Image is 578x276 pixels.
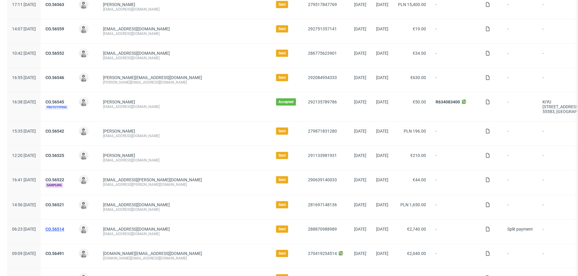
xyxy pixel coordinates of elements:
img: Dudek Mariola [79,225,88,233]
span: [DATE] [376,227,388,232]
a: 292751357141 [308,26,337,31]
a: [PERSON_NAME] [103,100,135,104]
a: 291133981931 [308,153,337,158]
span: 16:55 [DATE] [12,75,36,80]
span: [DOMAIN_NAME][EMAIL_ADDRESS][DOMAIN_NAME] [103,251,202,256]
span: 09:09 [DATE] [12,251,36,256]
span: [EMAIL_ADDRESS][DOMAIN_NAME] [103,227,170,232]
img: Dudek Mariola [79,127,88,135]
a: 281697148136 [308,202,337,207]
span: [DATE] [354,129,366,133]
a: CO.56563 [45,2,64,7]
a: CO.56522 [45,177,64,182]
span: [DATE] [376,100,388,104]
span: - [507,251,533,261]
span: [EMAIL_ADDRESS][DOMAIN_NAME] [103,51,170,56]
a: [PERSON_NAME] [103,129,135,133]
div: [PERSON_NAME][EMAIL_ADDRESS][DOMAIN_NAME] [103,80,266,85]
span: [DATE] [376,129,388,133]
span: [DATE] [376,2,388,7]
span: [DATE] [376,251,388,256]
span: [DATE] [354,153,366,158]
span: - [436,129,476,138]
span: €34.00 [413,51,426,56]
span: [DATE] [354,2,366,7]
span: €2,740.00 [407,227,426,232]
span: - [507,129,533,138]
span: 15:35 [DATE] [12,129,36,133]
span: - [507,2,533,12]
span: [DATE] [354,51,366,56]
span: [PERSON_NAME][EMAIL_ADDRESS][DOMAIN_NAME] [103,75,202,80]
span: Sent [278,227,286,232]
span: PLN 15,400.00 [398,2,426,7]
img: Dudek Mariola [79,73,88,82]
a: CO.56559 [45,26,64,31]
span: - [507,75,533,85]
span: [DATE] [354,100,366,104]
span: 10:42 [DATE] [12,51,36,56]
span: - [436,51,476,60]
span: [DATE] [354,251,366,256]
span: 14:07 [DATE] [12,26,36,31]
a: CO.56542 [45,129,64,133]
span: - [436,251,476,261]
span: Split payment [507,227,533,232]
span: - [436,2,476,12]
span: - [507,177,533,188]
span: 17:11 [DATE] [12,2,36,7]
span: [DATE] [376,153,388,158]
span: [EMAIL_ADDRESS][PERSON_NAME][DOMAIN_NAME] [103,177,202,182]
a: [PERSON_NAME] [103,2,135,7]
span: - [507,100,533,114]
a: 279517847769 [308,2,337,7]
span: Sent [278,2,286,7]
img: Dudek Mariola [79,49,88,57]
span: 06:23 [DATE] [12,227,36,232]
span: €50.00 [413,100,426,104]
img: Dudek Mariola [79,249,88,258]
a: 292135789786 [308,100,337,104]
a: R634083400 [436,100,460,104]
span: Sent [278,26,286,31]
a: CO.56521 [45,202,64,207]
span: Prototyping [45,105,68,110]
img: Dudek Mariola [79,98,88,106]
span: - [507,26,533,36]
div: [EMAIL_ADDRESS][DOMAIN_NAME] [103,56,266,60]
img: Dudek Mariola [79,25,88,33]
a: CO.56491 [45,251,64,256]
img: Dudek Mariola [79,176,88,184]
div: [EMAIL_ADDRESS][DOMAIN_NAME] [103,104,266,109]
span: Sent [278,177,286,182]
span: - [436,75,476,85]
div: [EMAIL_ADDRESS][DOMAIN_NAME] [103,232,266,236]
span: €210.00 [410,153,426,158]
span: [DATE] [354,26,366,31]
a: 292084954333 [308,75,337,80]
span: [DATE] [376,75,388,80]
a: [EMAIL_ADDRESS][DOMAIN_NAME] [103,26,170,31]
span: Sent [278,153,286,158]
span: - [507,51,533,60]
span: - [436,202,476,212]
img: Dudek Mariola [79,0,88,9]
span: 14:56 [DATE] [12,202,36,207]
span: Sent [278,75,286,80]
a: 279871831280 [308,129,337,133]
span: - [436,177,476,188]
a: CO.56514 [45,227,64,232]
span: [EMAIL_ADDRESS][DOMAIN_NAME] [103,202,170,207]
span: Sent [278,129,286,133]
span: Accepted [278,100,294,104]
img: Dudek Mariola [79,151,88,160]
a: CO.56525 [45,153,64,158]
span: [DATE] [376,177,388,182]
span: [DATE] [376,51,388,56]
span: 16:38 [DATE] [12,100,36,104]
span: Sent [278,51,286,56]
span: [DATE] [376,202,388,207]
a: 286775623901 [308,51,337,56]
span: - [507,202,533,212]
a: CO.56552 [45,51,64,56]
